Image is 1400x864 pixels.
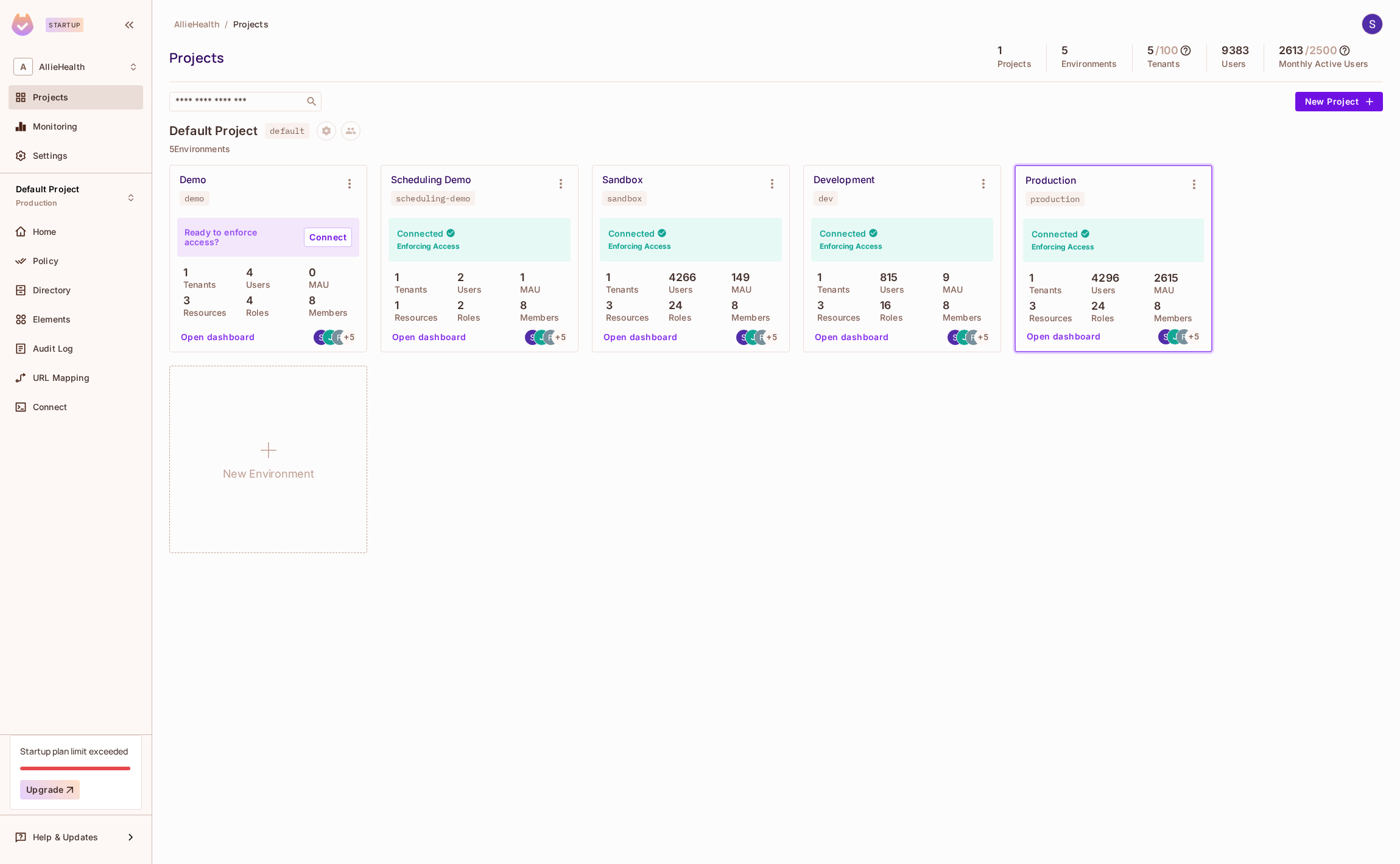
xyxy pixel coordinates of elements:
[1222,44,1249,57] h5: 9383
[33,285,71,295] span: Directory
[751,333,756,341] span: J
[1032,228,1078,240] h4: Connected
[760,172,784,196] button: Environment settings
[1025,175,1076,187] div: Production
[1148,300,1161,312] p: 8
[33,227,57,237] span: Home
[814,174,874,186] div: Development
[389,313,438,322] p: Resources
[602,174,644,186] div: Sandbox
[514,285,540,294] p: MAU
[303,308,348,318] p: Members
[1279,44,1304,57] h5: 2613
[725,271,750,284] p: 149
[937,285,963,294] p: MAU
[1222,59,1246,69] p: Users
[223,465,314,483] h1: New Environment
[600,313,649,322] p: Resources
[317,127,336,139] span: Project settings
[240,267,253,279] p: 4
[811,271,821,284] p: 1
[1061,44,1068,57] h5: 5
[725,285,751,294] p: MAU
[937,313,982,322] p: Members
[303,267,316,279] p: 0
[176,327,260,347] button: Open dashboard
[33,344,73,354] span: Audit Log
[725,299,738,312] p: 8
[233,18,269,30] span: Projects
[811,285,850,294] p: Tenants
[811,313,860,322] p: Resources
[600,285,639,294] p: Tenants
[820,228,866,239] h4: Connected
[543,330,558,345] img: rodrigo@alliehealth.com
[389,271,399,284] p: 1
[525,330,540,345] img: stephen@alliehealth.com
[1189,332,1198,341] span: + 5
[33,256,58,266] span: Policy
[387,327,471,347] button: Open dashboard
[755,330,770,345] img: rodrigo@alliehealth.com
[344,333,354,341] span: + 5
[1279,59,1368,69] p: Monthly Active Users
[451,299,464,312] p: 2
[389,285,427,294] p: Tenants
[240,308,269,318] p: Roles
[177,294,190,307] p: 3
[1148,285,1174,295] p: MAU
[736,330,751,345] img: stephen@alliehealth.com
[599,327,683,347] button: Open dashboard
[663,271,697,284] p: 4266
[240,294,253,307] p: 4
[1182,172,1206,197] button: Environment settings
[978,333,988,341] span: + 5
[1155,44,1179,57] h5: / 100
[725,313,770,322] p: Members
[177,267,188,279] p: 1
[303,280,329,290] p: MAU
[20,780,80,800] button: Upgrade
[874,271,898,284] p: 815
[304,228,352,247] a: Connect
[1147,59,1180,69] p: Tenants
[1085,300,1105,312] p: 24
[225,18,228,30] li: /
[1148,272,1179,284] p: 2615
[600,271,610,284] p: 1
[1061,59,1117,69] p: Environments
[451,271,464,284] p: 2
[874,313,903,322] p: Roles
[314,330,329,345] img: stephen@alliehealth.com
[39,62,85,72] span: Workspace: AllieHealth
[33,373,90,383] span: URL Mapping
[608,241,671,252] h6: Enforcing Access
[962,333,967,341] span: J
[1032,242,1094,253] h6: Enforcing Access
[1023,285,1062,295] p: Tenants
[1305,44,1338,57] h5: / 2500
[549,172,573,196] button: Environment settings
[16,184,79,194] span: Default Project
[328,333,333,341] span: J
[811,299,824,312] p: 3
[1148,313,1193,323] p: Members
[33,315,71,324] span: Elements
[1022,327,1106,346] button: Open dashboard
[46,18,83,32] div: Startup
[948,330,963,345] img: stephen@alliehealth.com
[820,241,882,252] h6: Enforcing Access
[818,193,833,203] div: dev
[997,59,1032,69] p: Projects
[937,271,949,284] p: 9
[1085,285,1116,295] p: Users
[1362,14,1382,34] img: Stephen Morrison
[169,124,258,138] h4: Default Project
[663,299,683,312] p: 24
[12,13,33,36] img: SReyMgAAAABJRU5ErkJggg==
[174,18,220,30] span: AllieHealth
[1177,329,1192,344] img: rodrigo@alliehealth.com
[177,280,216,290] p: Tenants
[937,299,949,312] p: 8
[874,299,891,312] p: 16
